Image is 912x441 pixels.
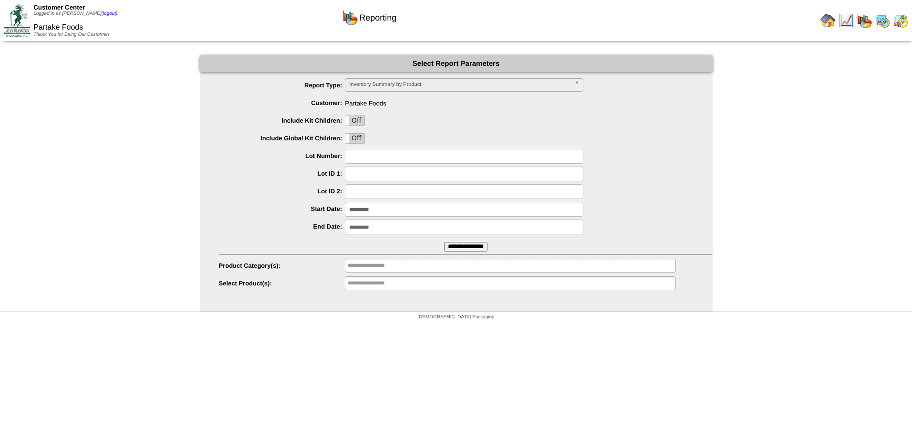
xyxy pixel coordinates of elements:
span: Logged in as [PERSON_NAME] [33,11,117,16]
img: graph.gif [857,13,872,28]
label: Include Global Kit Children: [219,135,345,142]
div: Select Report Parameters [200,55,713,72]
span: Reporting [359,13,396,23]
span: Partake Foods [33,23,83,31]
span: [DEMOGRAPHIC_DATA] Packaging [417,315,494,320]
img: graph.gif [342,10,358,25]
span: Partake Foods [219,96,713,107]
label: Select Product(s): [219,280,345,287]
div: OnOff [345,115,365,126]
label: Customer: [219,99,345,106]
label: Lot Number: [219,152,345,159]
label: Lot ID 2: [219,188,345,195]
a: (logout) [101,11,117,16]
img: line_graph.gif [839,13,854,28]
label: Off [345,134,364,143]
label: Start Date: [219,205,345,212]
label: Lot ID 1: [219,170,345,177]
span: Customer Center [33,4,85,11]
div: OnOff [345,133,365,144]
img: ZoRoCo_Logo(Green%26Foil)%20jpg.webp [4,4,30,36]
img: calendarinout.gif [893,13,908,28]
img: calendarprod.gif [875,13,890,28]
img: home.gif [820,13,836,28]
label: Off [345,116,364,126]
label: End Date: [219,223,345,230]
span: Inventory Summary by Product [349,79,570,90]
label: Report Type: [219,82,345,89]
span: Thank You for Being Our Customer! [33,32,109,37]
label: Product Category(s): [219,262,345,269]
label: Include Kit Children: [219,117,345,124]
